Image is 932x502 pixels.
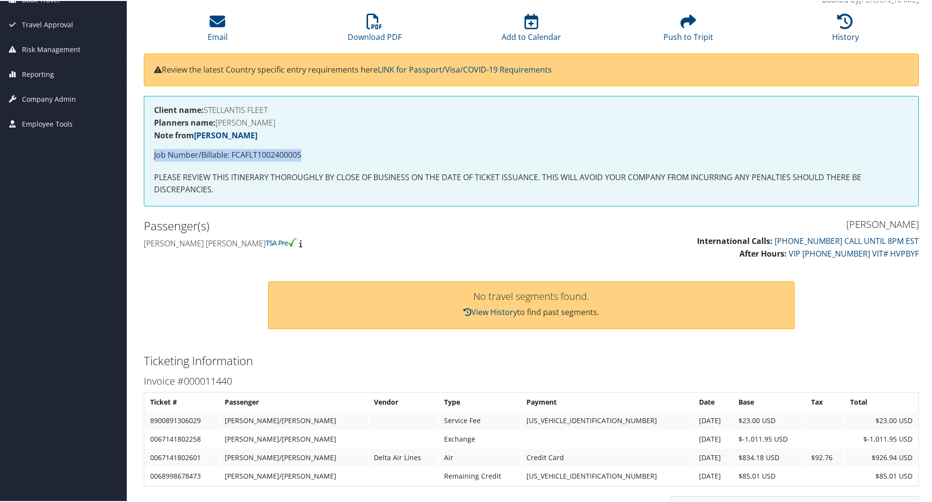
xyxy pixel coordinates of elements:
th: Payment [522,392,693,410]
td: 0067141802258 [145,429,219,447]
td: 0068998678473 [145,466,219,484]
a: History [832,18,859,41]
p: to find past segments. [278,305,784,318]
h3: Invoice #000011440 [144,373,919,387]
a: [PHONE_NUMBER] CALL UNTIL 8PM EST [775,235,919,245]
td: $85.01 USD [845,466,917,484]
strong: After Hours: [739,247,787,258]
th: Tax [806,392,844,410]
strong: Client name: [154,104,204,114]
span: Risk Management [22,37,80,61]
h3: [PERSON_NAME] [539,217,919,230]
td: $926.94 USD [845,448,917,465]
th: Base [734,392,806,410]
td: $23.00 USD [734,411,806,428]
td: Service Fee [439,411,521,428]
td: Remaining Credit [439,466,521,484]
strong: International Calls: [697,235,773,245]
a: Push to Tripit [663,18,713,41]
td: [DATE] [694,466,733,484]
td: $85.01 USD [734,466,806,484]
td: Delta Air Lines [369,448,439,465]
strong: Note from [154,129,257,140]
td: [PERSON_NAME]/[PERSON_NAME] [220,429,368,447]
th: Type [439,392,521,410]
p: PLEASE REVIEW THIS ITINERARY THOROUGHLY BY CLOSE OF BUSINESS ON THE DATE OF TICKET ISSUANCE. THIS... [154,170,909,195]
td: $-1,011.95 USD [845,429,917,447]
td: 0067141802601 [145,448,219,465]
td: 8900891306029 [145,411,219,428]
td: $-1,011.95 USD [734,429,806,447]
td: [US_VEHICLE_IDENTIFICATION_NUMBER] [522,411,693,428]
h4: STELLANTIS FLEET [154,105,909,113]
a: LINK for Passport/Visa/COVID-19 Requirements [378,63,552,74]
td: $23.00 USD [845,411,917,428]
a: Email [208,18,228,41]
a: Download PDF [348,18,402,41]
td: [DATE] [694,448,733,465]
span: Company Admin [22,86,76,111]
td: Exchange [439,429,521,447]
span: Travel Approval [22,12,73,36]
h4: [PERSON_NAME] [154,118,909,126]
span: Employee Tools [22,111,73,135]
p: Review the latest Country specific entry requirements here [154,63,909,75]
a: [PERSON_NAME] [194,129,257,140]
td: [US_VEHICLE_IDENTIFICATION_NUMBER] [522,466,693,484]
td: [PERSON_NAME]/[PERSON_NAME] [220,466,368,484]
a: Add to Calendar [502,18,561,41]
h3: No travel segments found. [278,291,784,300]
h2: Passenger(s) [144,217,524,233]
td: Credit Card [522,448,693,465]
td: $834.18 USD [734,448,806,465]
img: tsa-precheck.png [266,237,297,246]
h2: Ticketing Information [144,352,919,368]
a: View History [464,306,517,316]
td: $92.76 [806,448,844,465]
td: [DATE] [694,411,733,428]
th: Vendor [369,392,439,410]
td: [PERSON_NAME]/[PERSON_NAME] [220,448,368,465]
a: VIP [PHONE_NUMBER] VIT# HVPBYF [789,247,919,258]
span: Reporting [22,61,54,86]
th: Total [845,392,917,410]
h4: [PERSON_NAME] [PERSON_NAME] [144,237,524,248]
td: [DATE] [694,429,733,447]
td: Air [439,448,521,465]
strong: Planners name: [154,116,215,127]
td: [PERSON_NAME]/[PERSON_NAME] [220,411,368,428]
p: Job Number/Billable: FCAFLT1002400005 [154,148,909,161]
th: Ticket # [145,392,219,410]
th: Passenger [220,392,368,410]
th: Date [694,392,733,410]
